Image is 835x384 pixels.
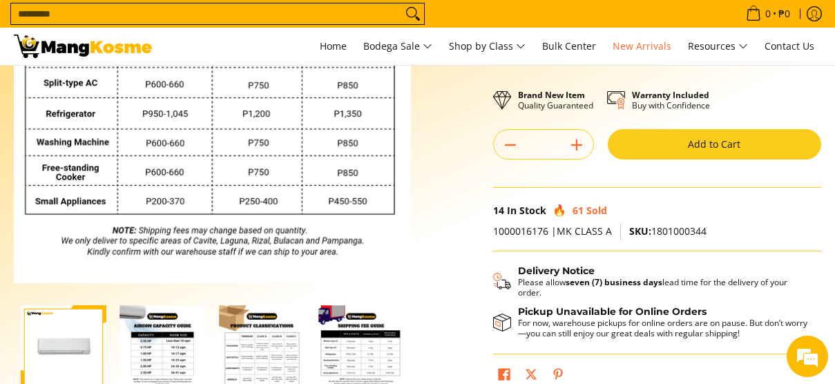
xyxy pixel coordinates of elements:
[493,204,504,217] span: 14
[573,204,584,217] span: 61
[363,38,432,55] span: Bodega Sale
[613,39,671,52] span: New Arrivals
[776,9,792,19] span: ₱0
[542,39,596,52] span: Bulk Center
[586,204,607,217] span: Sold
[518,305,707,318] strong: Pickup Unavailable for Online Orders
[765,39,814,52] span: Contact Us
[632,89,709,101] strong: Warranty Included
[493,224,612,238] span: 1000016176 |MK CLASS A
[681,28,755,65] a: Resources
[518,89,585,101] strong: Brand New Item
[742,6,794,21] span: •
[608,129,821,160] button: Add to Cart
[494,134,527,156] button: Subtract
[518,90,593,111] p: Quality Guaranteed
[72,77,232,95] div: Chat with us now
[632,90,710,111] p: Buy with Confidence
[518,265,595,277] strong: Delivery Notice
[80,108,191,248] span: We're online!
[606,28,678,65] a: New Arrivals
[758,28,821,65] a: Contact Us
[449,38,526,55] span: Shop by Class
[227,7,260,40] div: Minimize live chat window
[14,35,152,58] img: Toshiba Split-Type Inverter Hi-Wall Aircon 1HP (Class A) l Mang Kosme
[7,246,263,294] textarea: Type your message and hit 'Enter'
[493,265,807,298] button: Shipping & Delivery
[320,39,347,52] span: Home
[629,224,707,238] span: 1801000344
[688,38,748,55] span: Resources
[560,134,593,156] button: Add
[629,224,651,238] span: SKU:
[518,277,807,298] p: Please allow lead time for the delivery of your order.
[566,276,662,288] strong: seven (7) business days
[442,28,532,65] a: Shop by Class
[763,9,773,19] span: 0
[535,28,603,65] a: Bulk Center
[507,204,546,217] span: In Stock
[518,318,807,338] p: For now, warehouse pickups for online orders are on pause. But don’t worry—you can still enjoy ou...
[402,3,424,24] button: Search
[356,28,439,65] a: Bodega Sale
[313,28,354,65] a: Home
[166,28,821,65] nav: Main Menu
